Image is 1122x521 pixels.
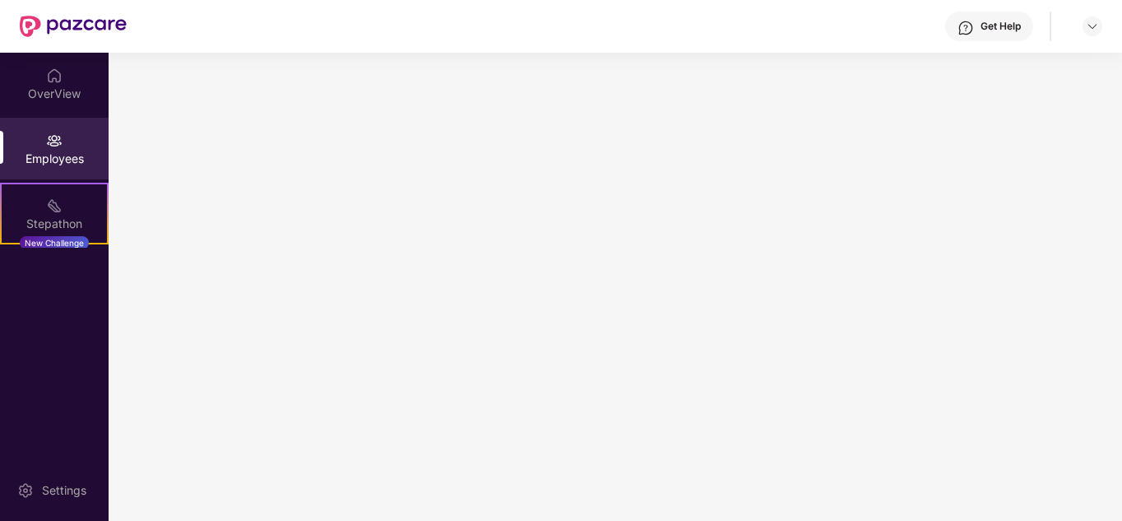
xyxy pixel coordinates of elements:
img: svg+xml;base64,PHN2ZyBpZD0iSGVscC0zMngzMiIgeG1sbnM9Imh0dHA6Ly93d3cudzMub3JnLzIwMDAvc3ZnIiB3aWR0aD... [957,20,974,36]
div: Get Help [981,20,1021,33]
div: Stepathon [2,216,107,232]
img: svg+xml;base64,PHN2ZyBpZD0iRHJvcGRvd24tMzJ4MzIiIHhtbG5zPSJodHRwOi8vd3d3LnczLm9yZy8yMDAwL3N2ZyIgd2... [1086,20,1099,33]
img: svg+xml;base64,PHN2ZyBpZD0iU2V0dGluZy0yMHgyMCIgeG1sbnM9Imh0dHA6Ly93d3cudzMub3JnLzIwMDAvc3ZnIiB3aW... [17,482,34,499]
img: svg+xml;base64,PHN2ZyBpZD0iRW1wbG95ZWVzIiB4bWxucz0iaHR0cDovL3d3dy53My5vcmcvMjAwMC9zdmciIHdpZHRoPS... [46,133,63,149]
img: svg+xml;base64,PHN2ZyBpZD0iSG9tZSIgeG1sbnM9Imh0dHA6Ly93d3cudzMub3JnLzIwMDAvc3ZnIiB3aWR0aD0iMjAiIG... [46,67,63,84]
div: New Challenge [20,236,89,249]
img: New Pazcare Logo [20,16,127,37]
div: Settings [37,482,91,499]
img: svg+xml;base64,PHN2ZyB4bWxucz0iaHR0cDovL3d3dy53My5vcmcvMjAwMC9zdmciIHdpZHRoPSIyMSIgaGVpZ2h0PSIyMC... [46,198,63,214]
